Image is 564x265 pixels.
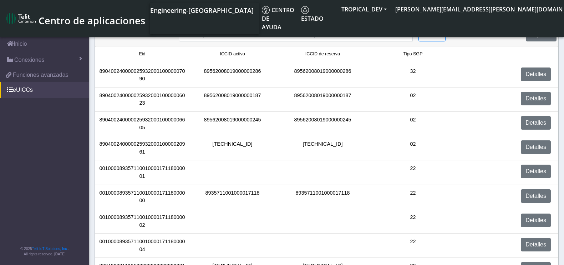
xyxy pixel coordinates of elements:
[97,238,187,253] div: 00100008935711001000017118000004
[262,6,270,14] img: knowledge.svg
[368,67,458,83] div: 32
[187,67,278,83] div: 89562008019000000286
[278,140,368,156] div: [TECHNICAL_ID]
[97,116,187,131] div: 89040024000002593200010000006605
[32,247,68,251] a: Telit IoT Solutions, Inc.
[368,140,458,156] div: 02
[13,71,68,79] span: Funciones avanzadas
[337,3,391,16] button: TROPICAL_DEV
[220,51,245,57] span: ICCID activo
[521,67,551,81] a: Detalles
[6,13,36,24] img: logo-telit-cinterion-gw-new.png
[187,116,278,131] div: 89562008019000000245
[301,6,309,14] img: status.svg
[403,51,422,57] span: Tipo SGP
[278,92,368,107] div: 89562008019000000187
[368,116,458,131] div: 02
[6,11,144,26] a: Centro de aplicaciones
[298,3,337,26] a: Estado
[521,189,551,203] a: Detalles
[521,116,551,130] a: Detalles
[97,140,187,156] div: 89040024000002593200010000020961
[521,140,551,154] a: Detalles
[150,3,253,17] a: Tu instancia actual de la plataforma
[97,165,187,180] div: 00100008935711001000017118000001
[39,14,145,27] span: Centro de aplicaciones
[278,67,368,83] div: 89562008019000000286
[368,165,458,180] div: 22
[368,92,458,107] div: 02
[150,6,254,15] span: Engineering-[GEOGRAPHIC_DATA]
[97,92,187,107] div: 89040024000002593200010000006023
[521,165,551,178] a: Detalles
[368,214,458,229] div: 22
[97,67,187,83] div: 89040024000002593200010000007090
[259,3,298,34] a: Centro de ayuda
[301,6,324,22] span: Estado
[14,56,45,64] span: Conexiones
[97,189,187,205] div: 00100008935711001000017118000000
[187,92,278,107] div: 89562008019000000187
[368,189,458,205] div: 22
[262,6,294,31] span: Centro de ayuda
[139,51,145,57] span: Eid
[521,238,551,251] a: Detalles
[305,51,340,57] span: ICCID de reserva
[278,116,368,131] div: 89562008019000000245
[187,189,278,205] div: 8935711001000017118
[368,238,458,253] div: 22
[521,92,551,105] a: Detalles
[278,189,368,205] div: 8935711001000017118
[521,214,551,227] a: Detalles
[97,214,187,229] div: 00100008935711001000017118000002
[187,140,278,156] div: [TECHNICAL_ID]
